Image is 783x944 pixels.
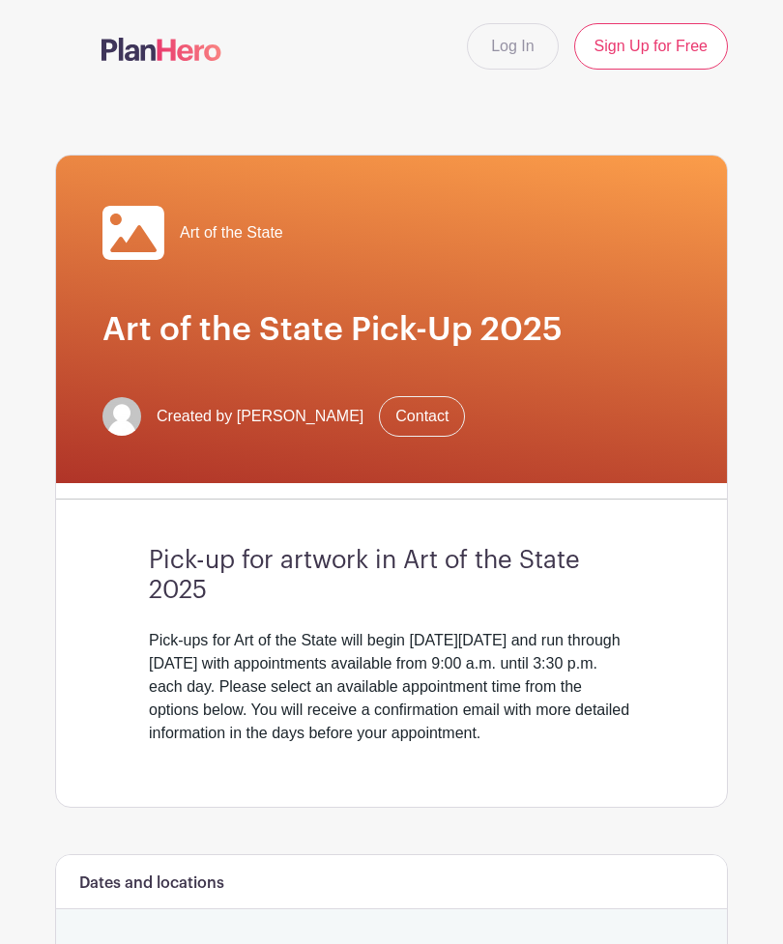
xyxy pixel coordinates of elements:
h3: Pick-up for artwork in Art of the State 2025 [149,546,634,606]
a: Sign Up for Free [574,23,728,70]
h6: Dates and locations [79,874,224,893]
a: Log In [467,23,558,70]
span: Art of the State [180,221,283,244]
img: logo-507f7623f17ff9eddc593b1ce0a138ce2505c220e1c5a4e2b4648c50719b7d32.svg [101,38,221,61]
div: Pick-ups for Art of the State will begin [DATE][DATE] and run through [DATE] with appointments av... [149,629,634,745]
h1: Art of the State Pick-Up 2025 [102,310,681,350]
img: default-ce2991bfa6775e67f084385cd625a349d9dcbb7a52a09fb2fda1e96e2d18dcdb.png [102,397,141,436]
a: Contact [379,396,465,437]
span: Created by [PERSON_NAME] [157,405,363,428]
